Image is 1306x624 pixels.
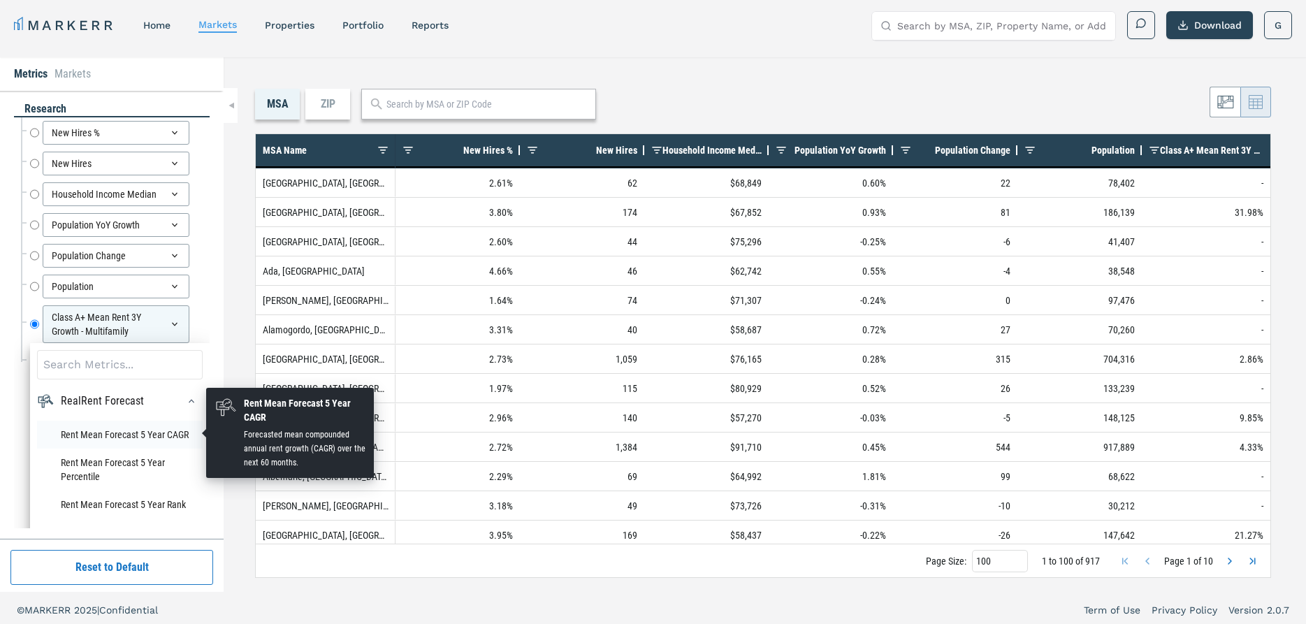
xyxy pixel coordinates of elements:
[256,521,396,549] div: [GEOGRAPHIC_DATA], [GEOGRAPHIC_DATA]
[396,198,520,226] div: 3.80%
[520,462,644,491] div: 69
[256,374,396,402] div: [GEOGRAPHIC_DATA], [GEOGRAPHIC_DATA]
[265,20,314,31] a: properties
[1017,315,1142,344] div: 70,260
[14,15,115,35] a: MARKERR
[769,462,893,491] div: 1.81%
[769,521,893,549] div: -0.22%
[1017,198,1142,226] div: 186,139
[74,604,99,616] span: 2025 |
[1075,556,1083,567] span: of
[520,227,644,256] div: 44
[14,101,210,117] div: research
[769,374,893,402] div: 0.52%
[1264,11,1292,39] button: G
[37,350,203,379] input: Search Metrics...
[386,97,588,112] input: Search by MSA or ZIP Code
[396,403,520,432] div: 2.96%
[1142,168,1270,197] div: -
[1224,556,1235,567] div: Next Page
[893,462,1017,491] div: 99
[769,198,893,226] div: 0.93%
[143,20,170,31] a: home
[769,344,893,373] div: 0.28%
[893,374,1017,402] div: 26
[520,374,644,402] div: 115
[644,227,769,256] div: $75,296
[644,403,769,432] div: $57,270
[37,421,203,518] div: RealRent ForecastRealRent Forecast
[520,256,644,285] div: 46
[198,19,237,30] a: markets
[893,256,1017,285] div: -4
[769,227,893,256] div: -0.25%
[1160,145,1263,156] span: Class A+ Mean Rent 3Y Growth - Multifamily
[1142,521,1270,549] div: 21.27%
[520,433,644,461] div: 1,384
[769,168,893,197] div: 0.60%
[396,433,520,461] div: 2.72%
[396,315,520,344] div: 3.31%
[926,556,966,567] div: Page Size:
[644,491,769,520] div: $73,726
[396,168,520,197] div: 2.61%
[644,256,769,285] div: $62,742
[1017,462,1142,491] div: 68,622
[1085,556,1100,567] span: 917
[893,286,1017,314] div: 0
[1228,603,1289,617] a: Version 2.0.7
[1049,556,1057,567] span: to
[520,344,644,373] div: 1,059
[256,286,396,314] div: [PERSON_NAME], [GEOGRAPHIC_DATA]
[43,275,189,298] div: Population
[893,491,1017,520] div: -10
[520,491,644,520] div: 49
[1142,344,1270,373] div: 2.86%
[24,604,74,616] span: MARKERR
[935,145,1010,156] span: Population Change
[769,286,893,314] div: -0.24%
[396,227,520,256] div: 2.60%
[37,491,203,518] li: Rent Mean Forecast 5 Year Rank
[99,604,158,616] span: Confidential
[37,390,203,412] div: RealRent ForecastRealRent Forecast
[795,145,886,156] span: Population YoY Growth
[644,286,769,314] div: $71,307
[43,213,189,237] div: Population YoY Growth
[644,315,769,344] div: $58,687
[43,152,189,175] div: New Hires
[769,491,893,520] div: -0.31%
[1017,168,1142,197] div: 78,402
[43,244,189,268] div: Population Change
[893,521,1017,549] div: -26
[769,433,893,461] div: 0.45%
[43,182,189,206] div: Household Income Median
[1084,603,1140,617] a: Term of Use
[55,66,91,82] li: Markets
[396,256,520,285] div: 4.66%
[37,421,203,449] li: Rent Mean Forecast 5 Year CAGR
[1164,556,1184,567] span: Page
[256,256,396,285] div: Ada, [GEOGRAPHIC_DATA]
[893,403,1017,432] div: -5
[1142,256,1270,285] div: -
[520,168,644,197] div: 62
[43,305,189,343] div: Class A+ Mean Rent 3Y Growth - Multifamily
[1042,556,1047,567] span: 1
[256,227,396,256] div: [GEOGRAPHIC_DATA], [GEOGRAPHIC_DATA]
[893,433,1017,461] div: 544
[1091,145,1135,156] span: Population
[520,286,644,314] div: 74
[644,198,769,226] div: $67,852
[1119,556,1131,567] div: First Page
[1017,344,1142,373] div: 704,316
[1017,286,1142,314] div: 97,476
[1203,556,1213,567] span: 10
[396,286,520,314] div: 1.64%
[1017,433,1142,461] div: 917,889
[1142,315,1270,344] div: -
[61,393,144,409] div: RealRent Forecast
[37,449,203,491] li: Rent Mean Forecast 5 Year Percentile
[244,428,365,470] div: Forecasted mean compounded annual rent growth (CAGR) over the next 60 months.
[1142,227,1270,256] div: -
